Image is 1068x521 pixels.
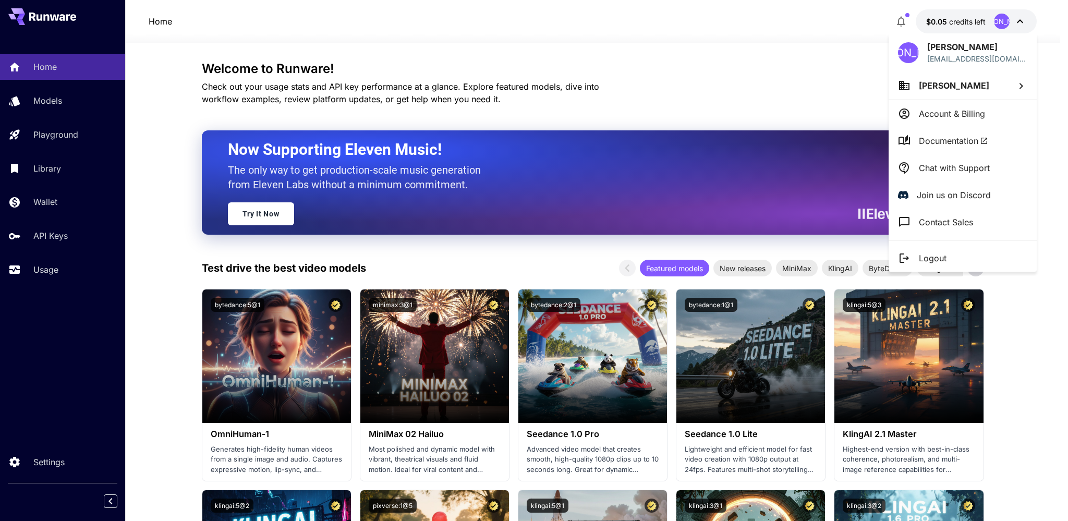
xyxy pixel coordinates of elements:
[919,107,985,120] p: Account & Billing
[889,71,1037,100] button: [PERSON_NAME]
[919,135,988,147] span: Documentation
[927,41,1027,53] p: [PERSON_NAME]
[919,162,990,174] p: Chat with Support
[919,216,973,228] p: Contact Sales
[927,53,1027,64] p: [EMAIL_ADDRESS][DOMAIN_NAME]
[919,252,946,264] p: Logout
[898,42,919,63] div: [PERSON_NAME]
[919,80,989,91] span: [PERSON_NAME]
[917,189,991,201] p: Join us on Discord
[927,53,1027,64] div: lifetoday9@gmail.com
